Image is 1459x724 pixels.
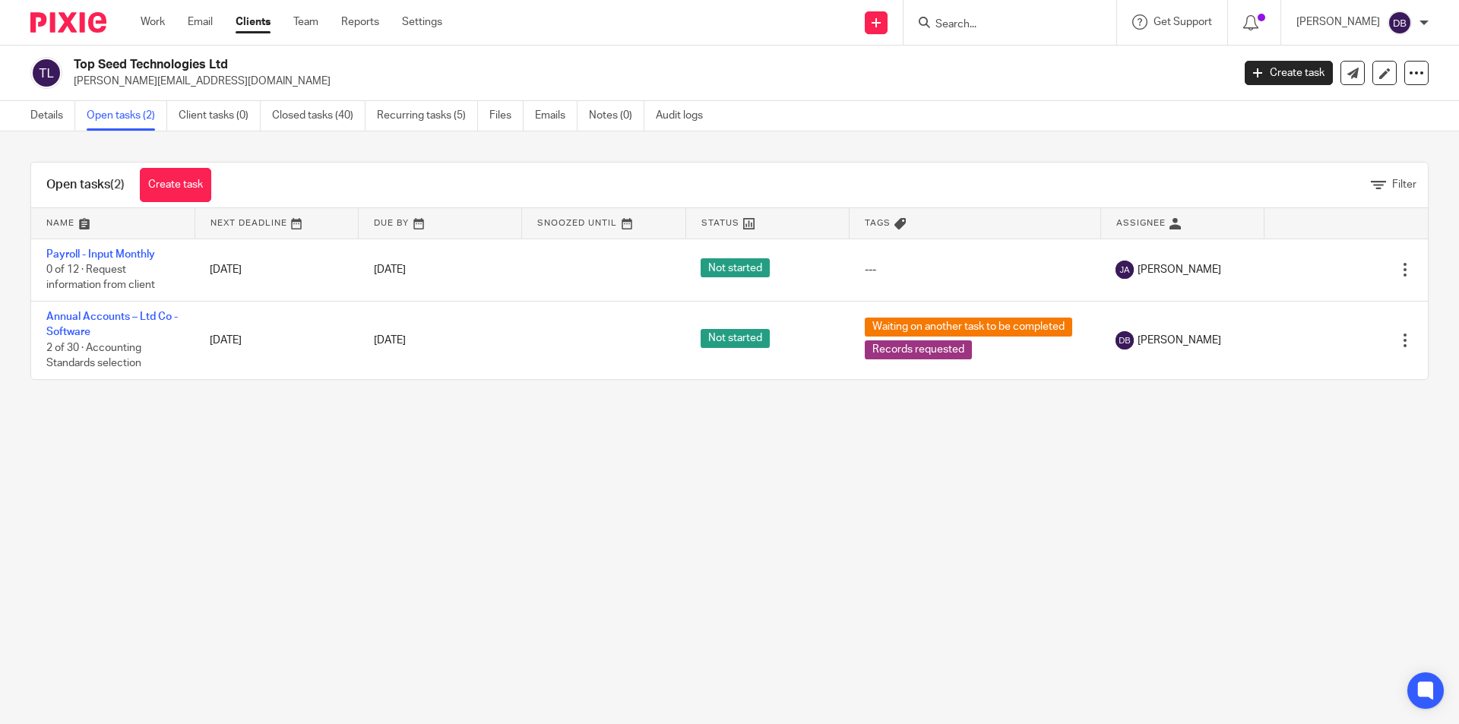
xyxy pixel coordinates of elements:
span: Records requested [865,340,972,359]
span: [PERSON_NAME] [1138,333,1221,348]
img: svg%3E [1116,331,1134,349]
a: Closed tasks (40) [272,101,366,131]
span: [DATE] [374,264,406,275]
a: Recurring tasks (5) [377,101,478,131]
img: svg%3E [1116,261,1134,279]
span: Waiting on another task to be completed [865,318,1072,337]
span: [DATE] [374,335,406,346]
span: Not started [701,258,770,277]
a: Annual Accounts – Ltd Co - Software [46,311,178,337]
a: Create task [140,168,211,202]
p: [PERSON_NAME][EMAIL_ADDRESS][DOMAIN_NAME] [74,74,1222,89]
span: Status [701,219,739,227]
a: Emails [535,101,578,131]
a: Reports [341,14,379,30]
span: Not started [701,329,770,348]
a: Notes (0) [589,101,644,131]
img: svg%3E [30,57,62,89]
td: [DATE] [195,301,358,378]
a: Clients [236,14,271,30]
img: svg%3E [1388,11,1412,35]
a: Open tasks (2) [87,101,167,131]
span: (2) [110,179,125,191]
a: Details [30,101,75,131]
span: Get Support [1154,17,1212,27]
span: [PERSON_NAME] [1138,262,1221,277]
a: Create task [1245,61,1333,85]
a: Settings [402,14,442,30]
h2: Top Seed Technologies Ltd [74,57,992,73]
span: 2 of 30 · Accounting Standards selection [46,343,141,369]
span: Snoozed Until [537,219,617,227]
input: Search [934,18,1071,32]
span: 0 of 12 · Request information from client [46,264,155,291]
a: Client tasks (0) [179,101,261,131]
h1: Open tasks [46,177,125,193]
p: [PERSON_NAME] [1296,14,1380,30]
a: Team [293,14,318,30]
a: Work [141,14,165,30]
a: Payroll - Input Monthly [46,249,155,260]
a: Files [489,101,524,131]
td: [DATE] [195,239,358,301]
a: Audit logs [656,101,714,131]
img: Pixie [30,12,106,33]
span: Filter [1392,179,1416,190]
span: Tags [865,219,891,227]
div: --- [865,262,1086,277]
a: Email [188,14,213,30]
